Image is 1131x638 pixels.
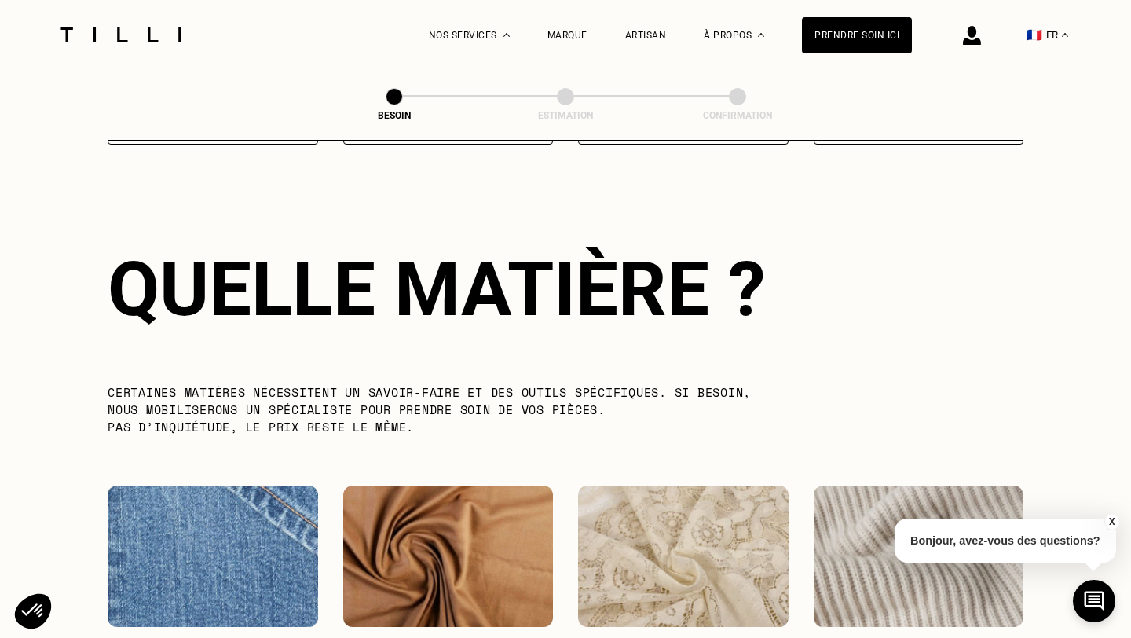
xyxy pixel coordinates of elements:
img: Tilli retouche vos vêtements en Dentelle [578,486,789,627]
img: Menu déroulant [503,33,510,37]
a: Marque [547,30,587,41]
div: Estimation [487,110,644,121]
div: Confirmation [659,110,816,121]
img: Menu déroulant à propos [758,33,764,37]
a: Prendre soin ici [802,17,912,53]
p: Bonjour, avez-vous des questions? [895,519,1116,563]
button: X [1104,513,1119,530]
img: icône connexion [963,26,981,45]
img: menu déroulant [1062,33,1068,37]
a: Artisan [625,30,667,41]
img: Logo du service de couturière Tilli [55,27,187,42]
img: Tilli retouche vos vêtements en Soie ou mousseline [343,486,554,627]
span: 🇫🇷 [1027,27,1042,42]
img: Tilli retouche vos vêtements en Jeans [108,486,318,627]
div: Besoin [316,110,473,121]
img: Tilli retouche vos vêtements en Maille [814,486,1024,627]
p: Certaines matières nécessitent un savoir-faire et des outils spécifiques. Si besoin, nous mobilis... [108,383,784,435]
div: Quelle matière ? [108,245,1023,333]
